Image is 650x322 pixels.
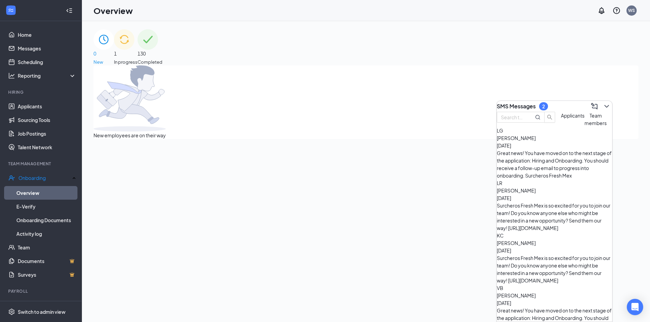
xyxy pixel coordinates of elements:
[18,42,76,55] a: Messages
[114,50,138,57] span: 1
[18,241,76,254] a: Team
[8,174,15,181] svg: UserCheck
[544,112,555,123] button: search
[18,99,76,113] a: Applicants
[597,6,606,15] svg: Notifications
[497,254,612,284] div: Surcheros Fresh Mex is so excited for you to join our team! Do you know anyone else who might be ...
[16,213,76,227] a: Onboarding Documents
[601,101,612,112] button: ChevronDown
[18,254,76,268] a: DocumentsCrown
[8,89,75,95] div: Hiring
[18,298,76,312] a: PayrollCrown
[8,308,15,315] svg: Settings
[18,72,76,79] div: Reporting
[535,114,540,120] svg: MagnifyingGlass
[16,227,76,241] a: Activity log
[18,28,76,42] a: Home
[584,112,607,126] span: Team members
[497,232,612,239] div: KC
[93,50,114,57] span: 0
[545,114,555,120] span: search
[497,149,612,179] div: Great news! You have moved on to the next stage of the application: Hiring and Onboarding. You sh...
[497,127,612,134] div: LG
[66,7,73,14] svg: Collapse
[497,103,536,110] h3: SMS Messages
[18,268,76,281] a: SurveysCrown
[497,195,511,201] span: [DATE]
[627,299,643,315] div: Open Intercom Messenger
[497,284,612,292] div: VB
[8,72,15,79] svg: Analysis
[497,300,511,306] span: [DATE]
[138,50,162,57] span: 130
[589,101,600,112] button: ComposeMessage
[18,140,76,154] a: Talent Network
[612,6,621,15] svg: QuestionInfo
[497,187,536,194] span: [PERSON_NAME]
[18,55,76,69] a: Scheduling
[628,7,635,13] div: WS
[561,112,584,119] span: Applicants
[542,104,545,109] div: 2
[8,288,75,294] div: Payroll
[590,102,598,110] svg: ComposeMessage
[8,7,14,14] svg: WorkstreamLogo
[501,113,525,121] input: Search team member
[93,132,166,139] span: New employees are on their way
[497,202,612,232] div: Surcheros Fresh Mex is so excited for you to join our team! Do you know anyone else who might be ...
[497,142,511,149] span: [DATE]
[114,59,138,65] span: In progress
[93,5,133,16] h1: Overview
[93,59,114,65] span: New
[8,161,75,167] div: Team Management
[138,59,162,65] span: Completed
[497,247,511,254] span: [DATE]
[497,179,612,187] div: LR
[603,102,611,110] svg: ChevronDown
[497,135,536,141] span: [PERSON_NAME]
[497,240,536,246] span: [PERSON_NAME]
[16,186,76,200] a: Overview
[18,308,66,315] div: Switch to admin view
[18,174,70,181] div: Onboarding
[16,200,76,213] a: E-Verify
[497,292,536,298] span: [PERSON_NAME]
[18,127,76,140] a: Job Postings
[18,113,76,127] a: Sourcing Tools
